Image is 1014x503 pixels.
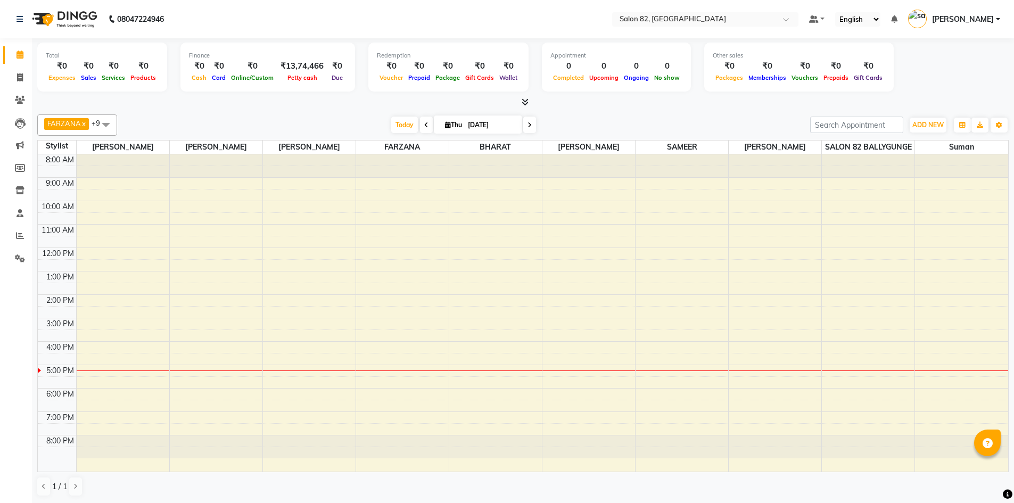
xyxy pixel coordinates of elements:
[377,60,406,72] div: ₹0
[406,60,433,72] div: ₹0
[821,74,851,81] span: Prepaids
[550,74,587,81] span: Completed
[170,141,262,154] span: [PERSON_NAME]
[713,60,746,72] div: ₹0
[189,74,209,81] span: Cash
[851,74,885,81] span: Gift Cards
[78,60,99,72] div: ₹0
[40,248,76,259] div: 12:00 PM
[821,60,851,72] div: ₹0
[729,141,821,154] span: [PERSON_NAME]
[542,141,635,154] span: [PERSON_NAME]
[189,51,347,60] div: Finance
[39,201,76,212] div: 10:00 AM
[908,10,927,28] img: sangita
[44,342,76,353] div: 4:00 PM
[433,74,463,81] span: Package
[38,141,76,152] div: Stylist
[550,60,587,72] div: 0
[263,141,356,154] span: [PERSON_NAME]
[78,74,99,81] span: Sales
[328,60,347,72] div: ₹0
[713,74,746,81] span: Packages
[44,435,76,447] div: 8:00 PM
[44,271,76,283] div: 1:00 PM
[851,60,885,72] div: ₹0
[406,74,433,81] span: Prepaid
[44,295,76,306] div: 2:00 PM
[433,60,463,72] div: ₹0
[587,60,621,72] div: 0
[189,60,209,72] div: ₹0
[746,60,789,72] div: ₹0
[746,74,789,81] span: Memberships
[52,481,67,492] span: 1 / 1
[789,74,821,81] span: Vouchers
[128,74,159,81] span: Products
[463,60,497,72] div: ₹0
[550,51,682,60] div: Appointment
[99,60,128,72] div: ₹0
[44,365,76,376] div: 5:00 PM
[27,4,100,34] img: logo
[915,141,1008,154] span: suman
[44,389,76,400] div: 6:00 PM
[969,460,1003,492] iframe: chat widget
[47,119,81,128] span: FARZANA
[713,51,885,60] div: Other sales
[377,51,520,60] div: Redemption
[587,74,621,81] span: Upcoming
[44,412,76,423] div: 7:00 PM
[497,74,520,81] span: Wallet
[77,141,169,154] span: [PERSON_NAME]
[39,225,76,236] div: 11:00 AM
[99,74,128,81] span: Services
[117,4,164,34] b: 08047224946
[46,51,159,60] div: Total
[209,74,228,81] span: Card
[810,117,903,133] input: Search Appointment
[46,60,78,72] div: ₹0
[81,119,86,128] a: x
[356,141,449,154] span: FARZANA
[442,121,465,129] span: Thu
[789,60,821,72] div: ₹0
[465,117,518,133] input: 2025-09-04
[285,74,320,81] span: Petty cash
[652,74,682,81] span: No show
[44,154,76,166] div: 8:00 AM
[652,60,682,72] div: 0
[912,121,944,129] span: ADD NEW
[621,60,652,72] div: 0
[621,74,652,81] span: Ongoing
[391,117,418,133] span: Today
[910,118,946,133] button: ADD NEW
[329,74,345,81] span: Due
[636,141,728,154] span: SAMEER
[92,119,108,127] span: +9
[276,60,328,72] div: ₹13,74,466
[44,318,76,329] div: 3:00 PM
[44,178,76,189] div: 9:00 AM
[209,60,228,72] div: ₹0
[463,74,497,81] span: Gift Cards
[228,74,276,81] span: Online/Custom
[46,74,78,81] span: Expenses
[128,60,159,72] div: ₹0
[228,60,276,72] div: ₹0
[932,14,994,25] span: [PERSON_NAME]
[449,141,542,154] span: BHARAT
[497,60,520,72] div: ₹0
[822,141,914,154] span: SALON 82 BALLYGUNGE
[377,74,406,81] span: Voucher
